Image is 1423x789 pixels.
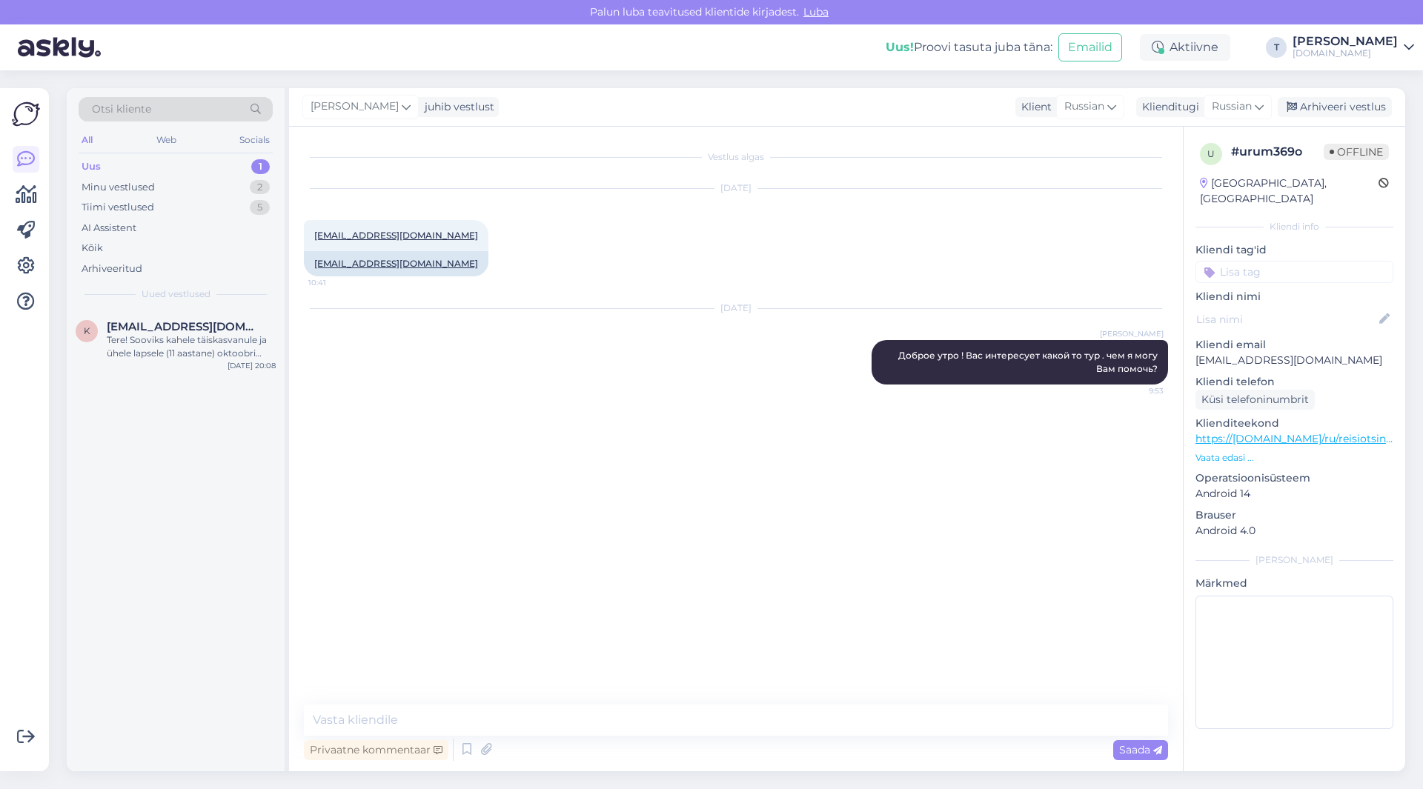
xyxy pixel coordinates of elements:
[1195,470,1393,486] p: Operatsioonisüsteem
[107,333,276,360] div: Tere! Sooviks kahele täiskasvanule ja ühele lapsele (11 aastane) oktoobri lõpuks odavat nädalavah...
[82,180,155,195] div: Minu vestlused
[1195,451,1393,465] p: Vaata edasi ...
[12,100,40,128] img: Askly Logo
[1293,36,1414,59] a: [PERSON_NAME][DOMAIN_NAME]
[419,99,494,115] div: juhib vestlust
[1293,47,1398,59] div: [DOMAIN_NAME]
[82,262,142,276] div: Arhiveeritud
[1195,416,1393,431] p: Klienditeekond
[1195,220,1393,233] div: Kliendi info
[1195,353,1393,368] p: [EMAIL_ADDRESS][DOMAIN_NAME]
[898,350,1160,374] span: Доброе утро ! Вас интересует какой то тур . чем я могу Вам помочь?
[250,180,270,195] div: 2
[1278,97,1392,117] div: Arhiveeri vestlus
[304,182,1168,195] div: [DATE]
[1100,328,1164,339] span: [PERSON_NAME]
[251,159,270,174] div: 1
[886,39,1052,56] div: Proovi tasuta juba täna:
[1064,99,1104,115] span: Russian
[1200,176,1379,207] div: [GEOGRAPHIC_DATA], [GEOGRAPHIC_DATA]
[153,130,179,150] div: Web
[1119,743,1162,756] span: Saada
[1136,99,1199,115] div: Klienditugi
[1212,99,1252,115] span: Russian
[308,277,364,288] span: 10:41
[1195,337,1393,353] p: Kliendi email
[311,99,399,115] span: [PERSON_NAME]
[1207,148,1215,159] span: u
[142,287,210,301] span: Uued vestlused
[1015,99,1052,115] div: Klient
[1195,289,1393,304] p: Kliendi nimi
[1195,374,1393,390] p: Kliendi telefon
[1195,261,1393,283] input: Lisa tag
[1140,34,1230,61] div: Aktiivne
[79,130,96,150] div: All
[84,325,90,336] span: k
[314,230,478,241] a: [EMAIL_ADDRESS][DOMAIN_NAME]
[1195,390,1315,410] div: Küsi telefoninumbrit
[1195,553,1393,567] div: [PERSON_NAME]
[1058,33,1122,61] button: Emailid
[107,320,261,333] span: kairimnd@gmail.com
[1195,576,1393,591] p: Märkmed
[1196,311,1376,327] input: Lisa nimi
[236,130,273,150] div: Socials
[1195,486,1393,502] p: Android 14
[799,5,833,19] span: Luba
[228,360,276,371] div: [DATE] 20:08
[82,159,101,174] div: Uus
[1324,144,1389,160] span: Offline
[1266,37,1287,58] div: T
[1195,507,1393,523] p: Brauser
[1293,36,1398,47] div: [PERSON_NAME]
[1195,242,1393,258] p: Kliendi tag'id
[82,241,103,256] div: Kõik
[314,258,478,269] a: [EMAIL_ADDRESS][DOMAIN_NAME]
[1108,385,1164,396] span: 9:53
[304,302,1168,315] div: [DATE]
[82,221,136,236] div: AI Assistent
[304,740,448,760] div: Privaatne kommentaar
[304,150,1168,164] div: Vestlus algas
[92,101,151,117] span: Otsi kliente
[1231,143,1324,161] div: # urum369o
[1195,523,1393,539] p: Android 4.0
[82,200,154,215] div: Tiimi vestlused
[250,200,270,215] div: 5
[886,40,914,54] b: Uus!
